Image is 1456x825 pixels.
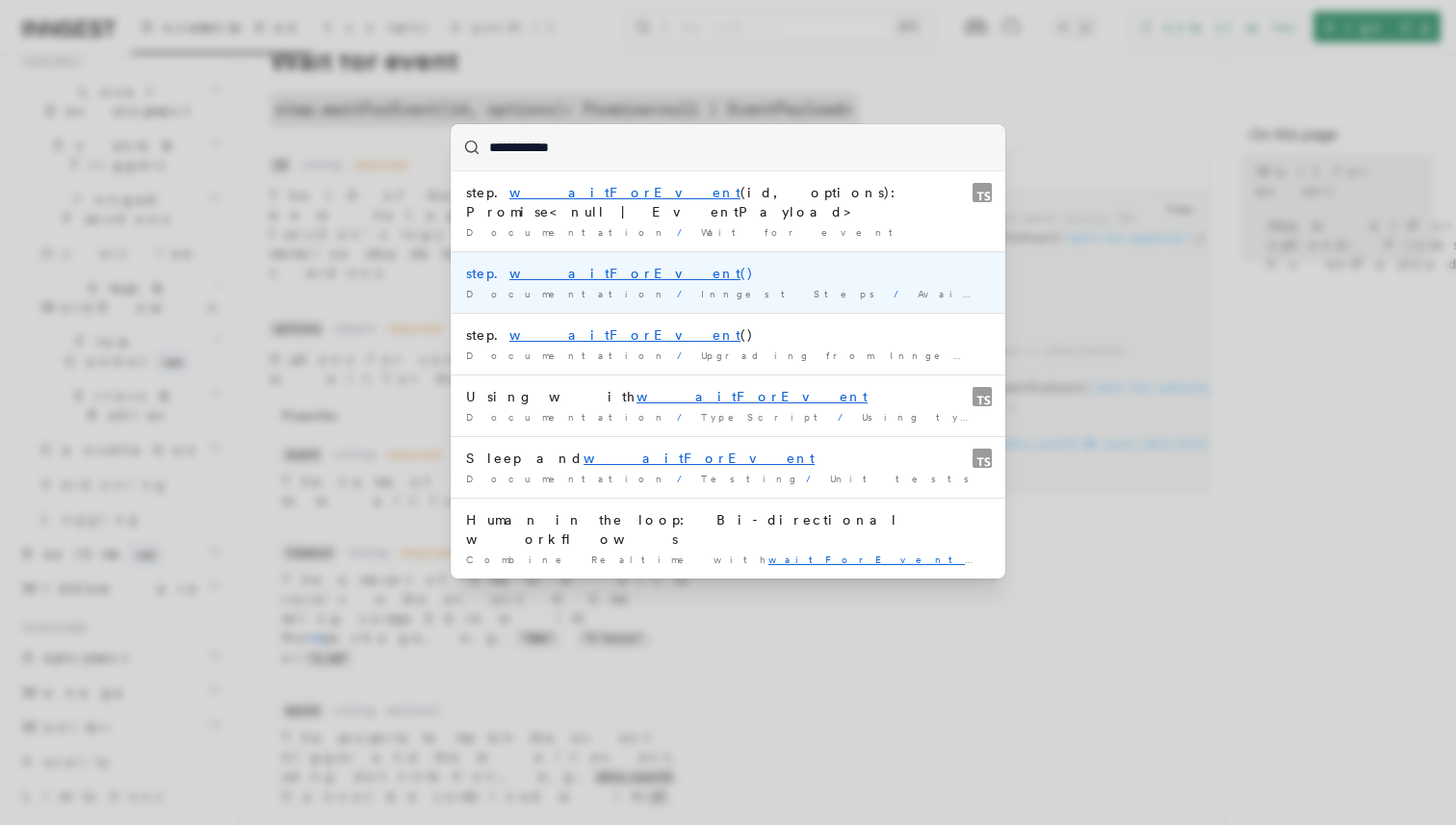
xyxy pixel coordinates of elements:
[466,264,990,283] div: step. ()
[466,411,669,423] span: Documentation
[806,473,822,484] span: /
[466,349,669,361] span: Documentation
[701,473,798,484] span: Testing
[637,389,868,404] mark: waitForEvent
[701,288,886,299] span: Inngest Steps
[584,451,815,466] mark: waitForEvent
[466,288,669,299] span: Documentation
[466,473,669,484] span: Documentation
[894,288,910,299] span: /
[768,554,988,565] mark: waitForEvent
[701,349,1196,361] span: Upgrading from Inngest SDK v2 to v3
[466,449,990,468] div: Sleep and
[830,473,980,484] span: Unit tests
[677,226,693,238] span: /
[509,266,741,281] mark: waitForEvent
[677,288,693,299] span: /
[701,226,905,238] span: Wait for event
[466,226,669,238] span: Documentation
[677,411,693,423] span: /
[862,411,1005,423] span: Using types
[509,327,741,343] mark: waitForEvent
[677,473,693,484] span: /
[466,510,990,549] div: Human in the loop: Bi-directional workflows
[466,553,990,567] div: Combine Realtime with () to enable workflows that …
[466,325,990,345] div: step. ()
[838,411,854,423] span: /
[509,185,741,200] mark: waitForEvent
[701,411,830,423] span: TypeScript
[918,288,1234,299] span: Available Step Methods
[466,183,990,221] div: step. (id, options): Promise<null | EventPayload>
[466,387,990,406] div: Using with
[677,349,693,361] span: /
